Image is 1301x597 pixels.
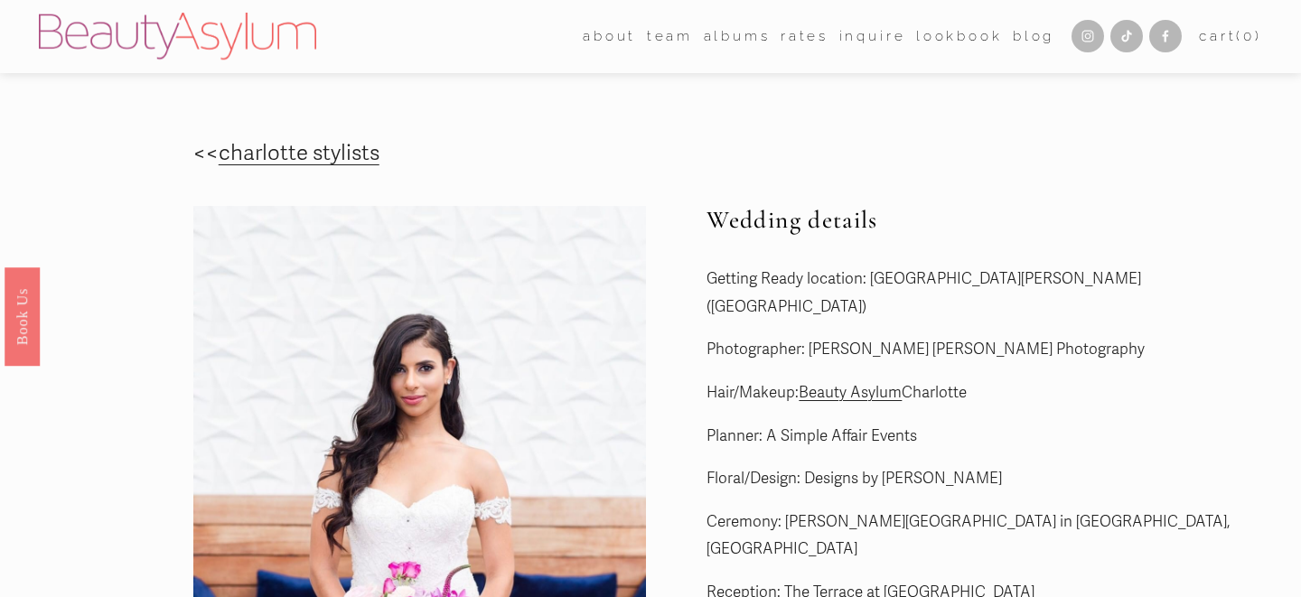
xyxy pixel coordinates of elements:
a: Inquire [839,23,906,51]
span: team [647,24,693,49]
a: Beauty Asylum [799,383,902,402]
a: Book Us [5,266,40,365]
p: Photographer: [PERSON_NAME] [PERSON_NAME] Photography [707,336,1261,364]
a: Blog [1013,23,1054,51]
a: charlotte stylists [219,140,379,166]
h2: Wedding details [707,206,1261,235]
a: Lookbook [916,23,1003,51]
a: folder dropdown [583,23,636,51]
a: TikTok [1110,20,1143,52]
img: Beauty Asylum | Bridal Hair &amp; Makeup Charlotte &amp; Atlanta [39,13,316,60]
p: Ceremony: [PERSON_NAME][GEOGRAPHIC_DATA] in [GEOGRAPHIC_DATA], [GEOGRAPHIC_DATA] [707,508,1261,564]
a: Facebook [1149,20,1182,52]
span: ( ) [1236,28,1261,44]
p: Floral/Design: Designs by [PERSON_NAME] [707,465,1261,493]
a: 0 items in cart [1199,24,1262,49]
a: albums [704,23,771,51]
p: << [193,134,646,173]
a: folder dropdown [647,23,693,51]
span: 0 [1243,28,1255,44]
span: about [583,24,636,49]
p: Getting Ready location: [GEOGRAPHIC_DATA][PERSON_NAME] ([GEOGRAPHIC_DATA]) [707,266,1261,321]
a: Rates [781,23,828,51]
p: Hair/Makeup: Charlotte [707,379,1261,407]
p: Planner: A Simple Affair Events [707,423,1261,451]
a: Instagram [1072,20,1104,52]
